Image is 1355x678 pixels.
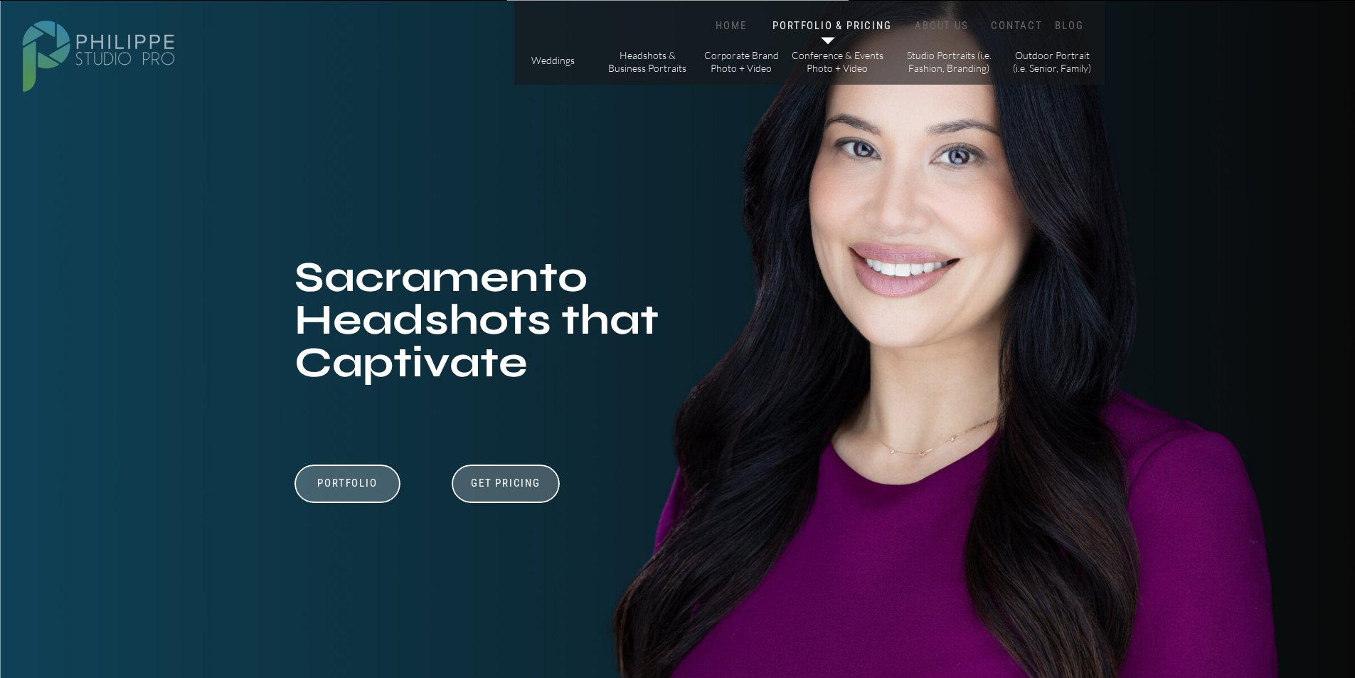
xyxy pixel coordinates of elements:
[467,477,546,494] a: Get Pricing
[299,477,397,504] a: Portfolio
[294,256,694,398] h1: Sacramento Headshots that Captivate
[770,19,895,33] a: PORTFOLIO & PRICING
[988,19,1046,33] a: CONTACT
[912,19,972,33] a: ABOUT US
[791,49,884,74] a: Conference & Events Photo + Video
[701,49,782,74] a: Corporate Brand Photo + Video
[528,54,578,69] a: Weddings
[607,49,688,74] a: Headshots & Business Portraits
[701,19,762,33] a: HOME
[1012,49,1093,74] a: Outdoor Portrait (i.e. Senior, Family)
[901,49,997,74] a: Studio Portraits (i.e. Fashion, Branding)
[1052,19,1088,33] a: BLOG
